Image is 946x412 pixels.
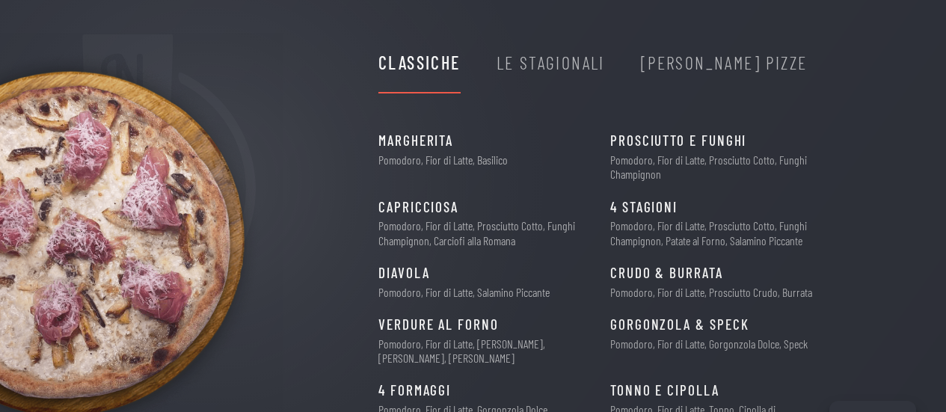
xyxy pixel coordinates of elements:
[378,218,592,247] p: Pomodoro, Fior di Latte, Prosciutto Cotto, Funghi Champignon, Carciofi alla Romana
[378,129,453,153] span: Margherita
[378,336,592,365] p: Pomodoro, Fior di Latte, [PERSON_NAME], [PERSON_NAME], [PERSON_NAME]
[378,285,550,299] p: Pomodoro, Fior di Latte, Salamino Piccante
[610,336,808,351] p: Pomodoro, Fior di Latte, Gorgonzola Dolce, Speck
[610,262,723,285] span: CRUDO & BURRATA
[610,153,823,181] p: Pomodoro, Fior di Latte, Prosciutto Cotto, Funghi Champignon
[378,196,458,219] span: Capricciosa
[610,196,678,219] span: 4 Stagioni
[378,262,429,285] span: Diavola
[610,285,812,299] p: Pomodoro, Fior di Latte, Prosciutto Crudo, Burrata
[378,379,451,402] span: 4 Formaggi
[641,49,808,77] div: [PERSON_NAME] Pizze
[610,313,749,336] span: Gorgonzola & Speck
[610,218,823,247] p: Pomodoro, Fior di Latte, Prosciutto Cotto, Funghi Champignon, Patate al Forno, Salamino Piccante
[497,49,605,77] div: Le Stagionali
[378,49,461,77] div: Classiche
[378,313,499,336] span: Verdure al Forno
[610,129,746,153] span: Prosciutto e Funghi
[610,379,719,402] span: Tonno e Cipolla
[378,153,508,167] p: Pomodoro, Fior di Latte, Basilico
